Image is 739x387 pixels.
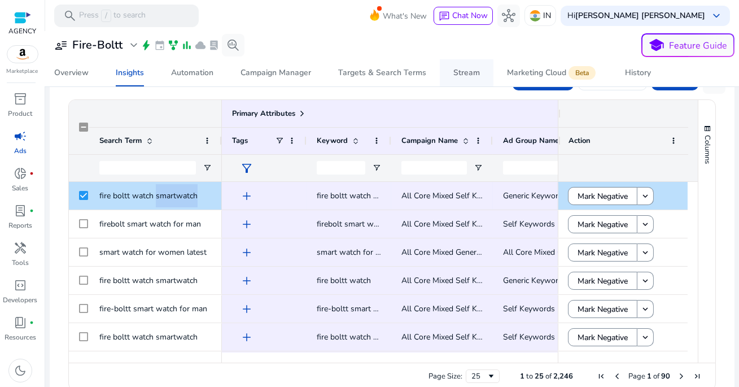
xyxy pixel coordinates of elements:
[401,303,504,314] span: All Core Mixed Self Keyword
[568,243,637,262] button: Mark Negative
[240,69,311,77] div: Campaign Manager
[5,332,36,342] p: Resources
[317,303,425,314] span: fire-boltt smart watch for man
[543,6,551,25] p: IN
[569,66,596,80] span: Beta
[14,364,27,377] span: dark_mode
[597,372,606,381] div: First Page
[14,316,27,329] span: book_4
[520,371,524,381] span: 1
[8,26,36,36] p: AGENCY
[640,219,650,229] mat-icon: keyboard_arrow_down
[647,371,651,381] span: 1
[568,328,637,346] button: Mark Negative
[401,161,467,175] input: Campaign Name Filter Input
[628,371,645,381] span: Page
[535,371,544,381] span: 25
[240,246,253,259] span: add
[63,9,77,23] span: search
[507,68,598,77] div: Marketing Cloud
[497,5,520,27] button: hub
[707,76,721,89] span: download
[640,247,650,258] mat-icon: keyboard_arrow_down
[79,10,146,22] p: Press to search
[613,372,622,381] div: Previous Page
[503,332,555,342] span: Self Keywords
[195,40,206,51] span: cloud
[127,38,141,52] span: expand_more
[578,326,628,349] span: Mark Negative
[203,163,212,172] button: Open Filter Menu
[14,204,27,218] span: lab_profile
[503,247,617,258] span: All Core Mixed Generic Keyword
[99,136,142,146] span: Search Term
[567,12,705,20] p: Hi
[578,298,628,321] span: Mark Negative
[401,136,458,146] span: Campaign Name
[101,10,111,22] span: /
[208,40,220,51] span: lab_profile
[526,371,533,381] span: to
[401,219,504,229] span: All Core Mixed Self Keyword
[3,295,38,305] p: Developers
[14,92,27,106] span: inventory_2
[693,372,702,381] div: Last Page
[503,161,569,175] input: Ad Group Name Filter Input
[670,39,728,53] p: Feature Guide
[640,191,650,201] mat-icon: keyboard_arrow_down
[181,40,193,51] span: bar_chart
[401,190,504,201] span: All Core Mixed Self Keyword
[502,9,515,23] span: hub
[653,371,659,381] span: of
[434,7,493,25] button: chatChat Now
[625,69,651,77] div: History
[568,215,637,233] button: Mark Negative
[154,40,165,51] span: event
[317,136,348,146] span: Keyword
[545,371,552,381] span: of
[99,247,207,258] span: smart watch for women latest
[168,40,179,51] span: family_history
[141,40,152,51] span: bolt
[452,10,488,21] span: Chat Now
[226,38,240,52] span: search_insights
[649,37,665,54] span: school
[8,108,33,119] p: Product
[222,34,244,56] button: search_insights
[503,219,555,229] span: Self Keywords
[99,219,201,229] span: firebolt smart watch for man
[568,300,637,318] button: Mark Negative
[14,167,27,180] span: donut_small
[317,190,415,201] span: fire boltt watch smartwatch
[99,161,196,175] input: Search Term Filter Input
[503,136,559,146] span: Ad Group Name
[99,190,198,201] span: fire boltt watch smartwatch
[317,275,371,286] span: fire boltt watch
[466,369,500,383] div: Page Size
[99,303,207,314] span: fire-boltt smart watch for man
[383,6,427,26] span: What's New
[641,33,734,57] button: schoolFeature Guide
[317,219,418,229] span: firebolt smart watch for man
[54,69,89,77] div: Overview
[29,208,34,213] span: fiber_manual_record
[503,275,563,286] span: Generic Keyword
[661,371,670,381] span: 90
[240,302,253,316] span: add
[453,69,480,77] div: Stream
[240,218,253,231] span: add
[29,171,34,176] span: fiber_manual_record
[7,46,38,63] img: amazon.svg
[503,190,563,201] span: Generic Keyword
[568,272,637,290] button: Mark Negative
[14,146,27,156] p: Ads
[569,136,591,146] span: Action
[240,331,253,344] span: add
[317,161,365,175] input: Keyword Filter Input
[401,275,504,286] span: All Core Mixed Self Keyword
[640,304,650,314] mat-icon: keyboard_arrow_down
[474,163,483,172] button: Open Filter Menu
[12,183,29,193] p: Sales
[578,75,647,90] button: Ignore for 7 days
[428,371,462,381] div: Page Size:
